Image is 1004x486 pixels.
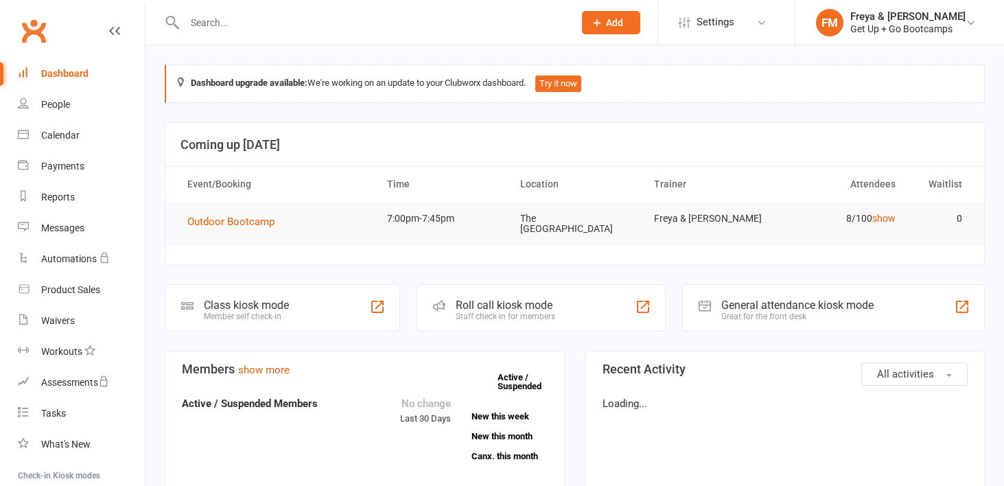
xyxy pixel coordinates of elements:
[498,362,558,401] a: Active / Suspended
[175,167,375,202] th: Event/Booking
[603,395,968,412] p: Loading...
[187,216,275,228] span: Outdoor Bootcamp
[204,312,289,321] div: Member self check-in
[41,284,100,295] div: Product Sales
[471,412,548,421] a: New this week
[861,362,968,386] button: All activities
[775,202,908,235] td: 8/100
[165,65,985,103] div: We're working on an update to your Clubworx dashboard.
[18,58,145,89] a: Dashboard
[375,202,508,235] td: 7:00pm-7:45pm
[16,14,51,48] a: Clubworx
[18,182,145,213] a: Reports
[41,222,84,233] div: Messages
[41,68,89,79] div: Dashboard
[18,151,145,182] a: Payments
[508,167,641,202] th: Location
[400,395,451,412] div: No change
[18,89,145,120] a: People
[400,395,451,426] div: Last 30 Days
[642,202,775,235] td: Freya & [PERSON_NAME]
[456,312,555,321] div: Staff check-in for members
[375,167,508,202] th: Time
[18,336,145,367] a: Workouts
[697,7,734,38] span: Settings
[908,167,974,202] th: Waitlist
[603,362,968,376] h3: Recent Activity
[18,120,145,151] a: Calendar
[877,368,934,380] span: All activities
[721,299,874,312] div: General attendance kiosk mode
[606,17,623,28] span: Add
[908,202,974,235] td: 0
[238,364,290,376] a: show more
[191,78,307,88] strong: Dashboard upgrade available:
[204,299,289,312] div: Class kiosk mode
[471,452,548,461] a: Canx. this month
[41,130,80,141] div: Calendar
[41,161,84,172] div: Payments
[180,138,969,152] h3: Coming up [DATE]
[41,346,82,357] div: Workouts
[18,244,145,275] a: Automations
[18,275,145,305] a: Product Sales
[872,213,896,224] a: show
[182,362,548,376] h3: Members
[642,167,775,202] th: Trainer
[18,429,145,460] a: What's New
[41,253,97,264] div: Automations
[41,439,91,450] div: What's New
[187,213,284,230] button: Outdoor Bootcamp
[456,299,555,312] div: Roll call kiosk mode
[41,408,66,419] div: Tasks
[41,99,70,110] div: People
[41,315,75,326] div: Waivers
[182,397,318,410] strong: Active / Suspended Members
[850,10,966,23] div: Freya & [PERSON_NAME]
[850,23,966,35] div: Get Up + Go Bootcamps
[535,76,581,92] button: Try it now
[471,432,548,441] a: New this month
[721,312,874,321] div: Great for the front desk
[18,398,145,429] a: Tasks
[41,192,75,202] div: Reports
[41,377,109,388] div: Assessments
[775,167,908,202] th: Attendees
[18,213,145,244] a: Messages
[18,367,145,398] a: Assessments
[508,202,641,246] td: The [GEOGRAPHIC_DATA]
[816,9,843,36] div: FM
[18,305,145,336] a: Waivers
[180,13,564,32] input: Search...
[582,11,640,34] button: Add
